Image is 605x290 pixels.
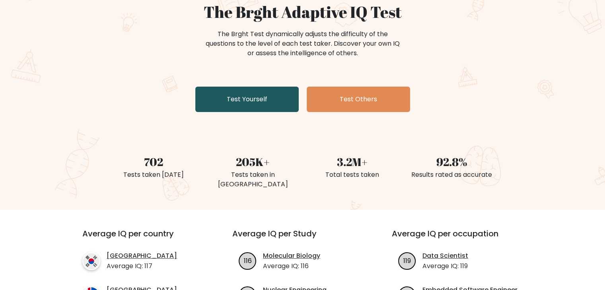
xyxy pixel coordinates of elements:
[263,261,320,271] p: Average IQ: 116
[307,170,397,180] div: Total tests taken
[82,252,100,270] img: country
[422,261,468,271] p: Average IQ: 119
[307,87,410,112] a: Test Others
[208,153,298,170] div: 205K+
[244,256,252,265] text: 116
[203,29,402,58] div: The Brght Test dynamically adjusts the difficulty of the questions to the level of each test take...
[195,87,299,112] a: Test Yourself
[107,261,177,271] p: Average IQ: 117
[307,153,397,170] div: 3.2M+
[109,170,198,180] div: Tests taken [DATE]
[407,153,497,170] div: 92.8%
[208,170,298,189] div: Tests taken in [GEOGRAPHIC_DATA]
[403,256,411,265] text: 119
[407,170,497,180] div: Results rated as accurate
[392,229,532,248] h3: Average IQ per occupation
[263,251,320,261] a: Molecular Biology
[109,153,198,170] div: 702
[422,251,468,261] a: Data Scientist
[109,2,497,21] h1: The Brght Adaptive IQ Test
[82,229,204,248] h3: Average IQ per country
[232,229,373,248] h3: Average IQ per Study
[107,251,177,261] a: [GEOGRAPHIC_DATA]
